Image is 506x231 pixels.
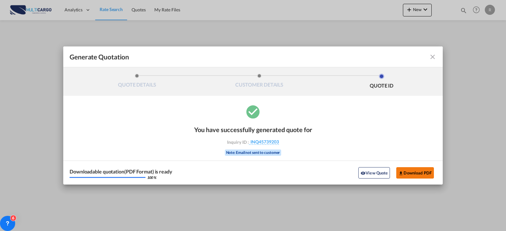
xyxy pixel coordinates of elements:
button: Download PDF [396,167,434,179]
md-icon: icon-eye [361,171,366,176]
md-icon: icon-download [398,171,404,176]
div: Downloadable quotation(PDF Format) is ready [70,169,172,174]
span: Generate Quotation [70,53,129,61]
span: INQ45739203 [249,139,279,145]
md-icon: icon-close fg-AAA8AD cursor m-0 [429,53,436,61]
md-dialog: Generate QuotationQUOTE ... [63,46,443,185]
div: You have successfully generated quote for [194,126,312,133]
button: icon-eyeView Quote [358,167,390,179]
div: Inquiry ID : [216,139,290,145]
li: QUOTE DETAILS [76,74,198,91]
md-icon: icon-checkbox-marked-circle [245,104,261,119]
li: CUSTOMER DETAILS [198,74,321,91]
li: QUOTE ID [320,74,443,91]
div: Note: Email not sent to customer [225,149,281,156]
div: 100 % [147,176,156,179]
